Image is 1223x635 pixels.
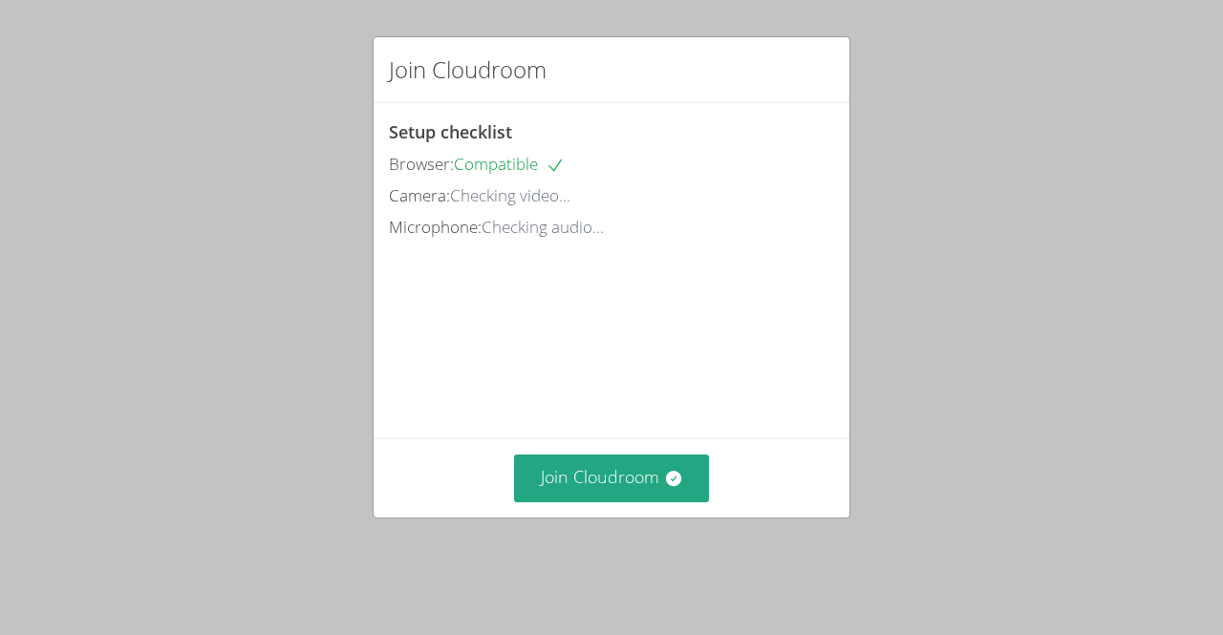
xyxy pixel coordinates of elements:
[482,216,604,238] span: Checking audio...
[514,455,710,501] button: Join Cloudroom
[389,153,454,175] span: Browser:
[389,216,482,238] span: Microphone:
[389,53,547,87] h2: Join Cloudroom
[389,184,450,206] span: Camera:
[450,184,570,206] span: Checking video...
[389,120,512,143] span: Setup checklist
[454,153,565,175] span: Compatible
